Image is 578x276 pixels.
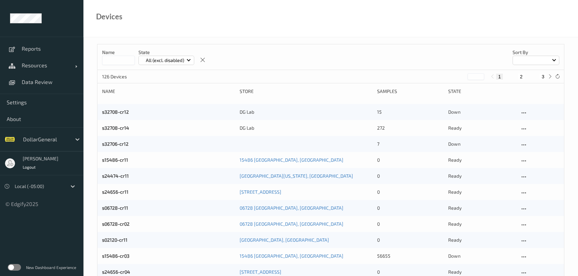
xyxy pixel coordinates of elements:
p: ready [448,221,515,227]
a: s32708-cr14 [102,125,129,131]
p: ready [448,189,515,195]
a: s15486-cr11 [102,157,128,163]
p: ready [448,157,515,163]
a: s32706-cr12 [102,141,128,147]
div: 0 [377,189,444,195]
a: s24656-cr11 [102,189,128,195]
a: [STREET_ADDRESS] [240,189,281,195]
p: ready [448,205,515,211]
div: 56655 [377,253,444,259]
button: 3 [540,74,546,80]
button: 1 [496,74,503,80]
a: 15486 [GEOGRAPHIC_DATA], [GEOGRAPHIC_DATA] [240,157,343,163]
p: down [448,141,515,147]
div: 0 [377,269,444,275]
p: down [448,253,515,259]
button: 2 [518,74,525,80]
a: s24474-cr11 [102,173,129,179]
div: 0 [377,221,444,227]
p: State [138,49,194,56]
a: s32708-cr12 [102,109,129,115]
p: ready [448,125,515,131]
p: down [448,109,515,115]
div: 0 [377,205,444,211]
div: 0 [377,173,444,179]
a: 06728 [GEOGRAPHIC_DATA], [GEOGRAPHIC_DATA] [240,205,343,211]
div: State [448,88,515,95]
div: Store [240,88,372,95]
div: 0 [377,237,444,243]
a: 15486 [GEOGRAPHIC_DATA], [GEOGRAPHIC_DATA] [240,253,343,259]
p: ready [448,269,515,275]
div: 272 [377,125,444,131]
div: 0 [377,157,444,163]
p: All (excl. disabled) [143,57,187,64]
div: Samples [377,88,444,95]
a: s06728-cr02 [102,221,129,227]
div: 15 [377,109,444,115]
a: [STREET_ADDRESS] [240,269,281,275]
p: ready [448,237,515,243]
p: Name [102,49,135,56]
a: 06728 [GEOGRAPHIC_DATA], [GEOGRAPHIC_DATA] [240,221,343,227]
p: Sort by [513,49,559,56]
div: DG Lab [240,125,372,131]
div: Devices [96,13,122,20]
div: DG Lab [240,109,372,115]
p: 126 Devices [102,73,152,80]
p: ready [448,173,515,179]
div: 7 [377,141,444,147]
a: [GEOGRAPHIC_DATA], [GEOGRAPHIC_DATA] [240,237,329,243]
div: Name [102,88,235,95]
a: [GEOGRAPHIC_DATA][US_STATE], [GEOGRAPHIC_DATA] [240,173,353,179]
a: s06728-cr11 [102,205,128,211]
a: s24656-cr04 [102,269,130,275]
a: s02120-cr11 [102,237,127,243]
a: s15486-cr03 [102,253,129,259]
